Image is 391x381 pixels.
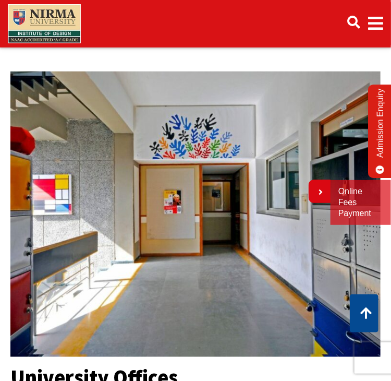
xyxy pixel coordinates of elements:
a: Online Fees Payment [338,186,383,219]
img: main_logo [8,4,81,43]
nav: Main navigation [8,2,383,45]
img: About-University-Offices-scaled-pkl12pwi113g6xjsr2uh2o4ij35gptd9yvuzkj3j14-950x732 [10,72,381,357]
